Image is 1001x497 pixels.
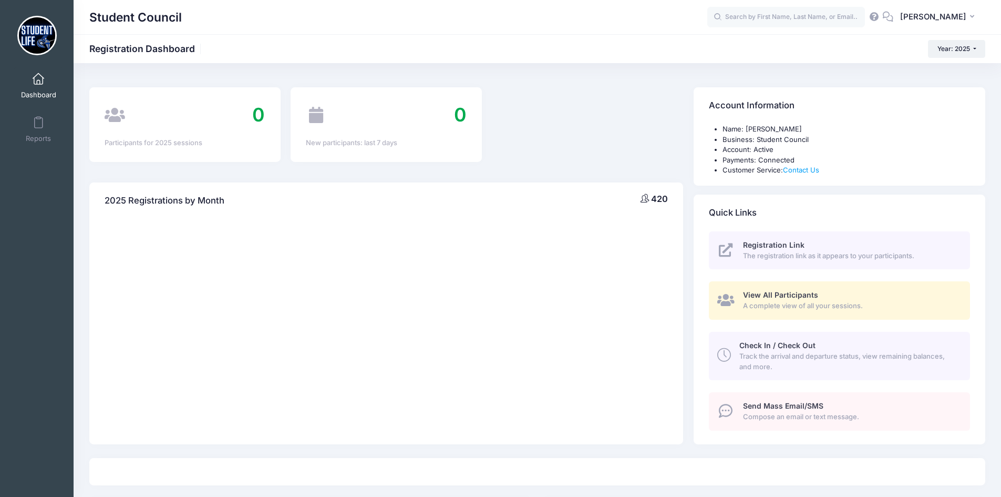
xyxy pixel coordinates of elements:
[709,332,970,380] a: Check In / Check Out Track the arrival and departure status, view remaining balances, and more.
[937,45,970,53] span: Year: 2025
[743,290,818,299] span: View All Participants
[783,166,819,174] a: Contact Us
[743,401,823,410] span: Send Mass Email/SMS
[14,111,64,148] a: Reports
[928,40,985,58] button: Year: 2025
[723,165,970,176] li: Customer Service:
[17,16,57,55] img: Student Council
[21,90,56,99] span: Dashboard
[89,43,204,54] h1: Registration Dashboard
[454,103,467,126] span: 0
[709,392,970,431] a: Send Mass Email/SMS Compose an email or text message.
[707,7,865,28] input: Search by First Name, Last Name, or Email...
[709,281,970,320] a: View All Participants A complete view of all your sessions.
[743,301,958,311] span: A complete view of all your sessions.
[709,231,970,270] a: Registration Link The registration link as it appears to your participants.
[743,412,958,422] span: Compose an email or text message.
[739,351,958,372] span: Track the arrival and departure status, view remaining balances, and more.
[651,194,668,204] span: 420
[723,155,970,166] li: Payments: Connected
[723,145,970,155] li: Account: Active
[105,186,224,216] h4: 2025 Registrations by Month
[900,11,966,23] span: [PERSON_NAME]
[743,240,804,249] span: Registration Link
[26,134,51,143] span: Reports
[306,138,466,148] div: New participants: last 7 days
[252,103,265,126] span: 0
[723,135,970,145] li: Business: Student Council
[709,91,794,121] h4: Account Information
[105,138,265,148] div: Participants for 2025 sessions
[723,124,970,135] li: Name: [PERSON_NAME]
[14,67,64,104] a: Dashboard
[743,251,958,261] span: The registration link as it appears to your participants.
[893,5,985,29] button: [PERSON_NAME]
[89,5,182,29] h1: Student Council
[739,341,816,350] span: Check In / Check Out
[709,198,757,228] h4: Quick Links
